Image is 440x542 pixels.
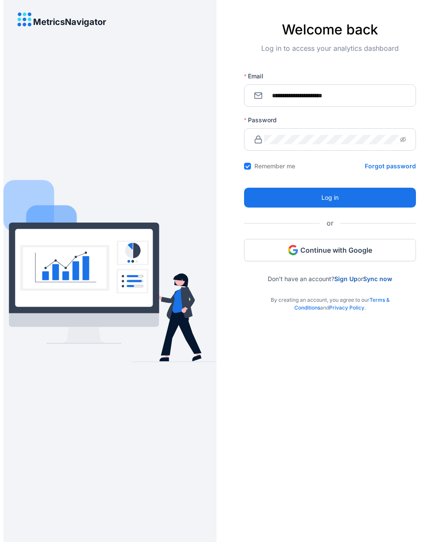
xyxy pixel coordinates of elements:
h4: Welcome back [244,22,416,38]
div: Don’t have an account? or [244,261,416,282]
h4: MetricsNavigator [33,17,106,27]
a: Sync now [363,275,392,282]
a: Forgot password [365,162,416,170]
a: Sign Up [334,275,357,282]
span: Remember me [251,162,299,170]
span: Continue with Google [300,245,372,255]
button: Log in [244,188,416,208]
span: Log in [321,193,339,202]
input: Email [264,91,406,100]
button: Continue with Google [244,239,416,261]
label: Email [244,72,269,81]
a: Privacy Policy [329,304,364,311]
label: Password [244,116,283,124]
div: Log in to access your analytics dashboard [244,43,416,67]
div: By creating an account, you agree to our and . [244,282,416,312]
span: or [320,218,340,229]
span: eye-invisible [400,136,406,142]
input: Password [264,135,398,144]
